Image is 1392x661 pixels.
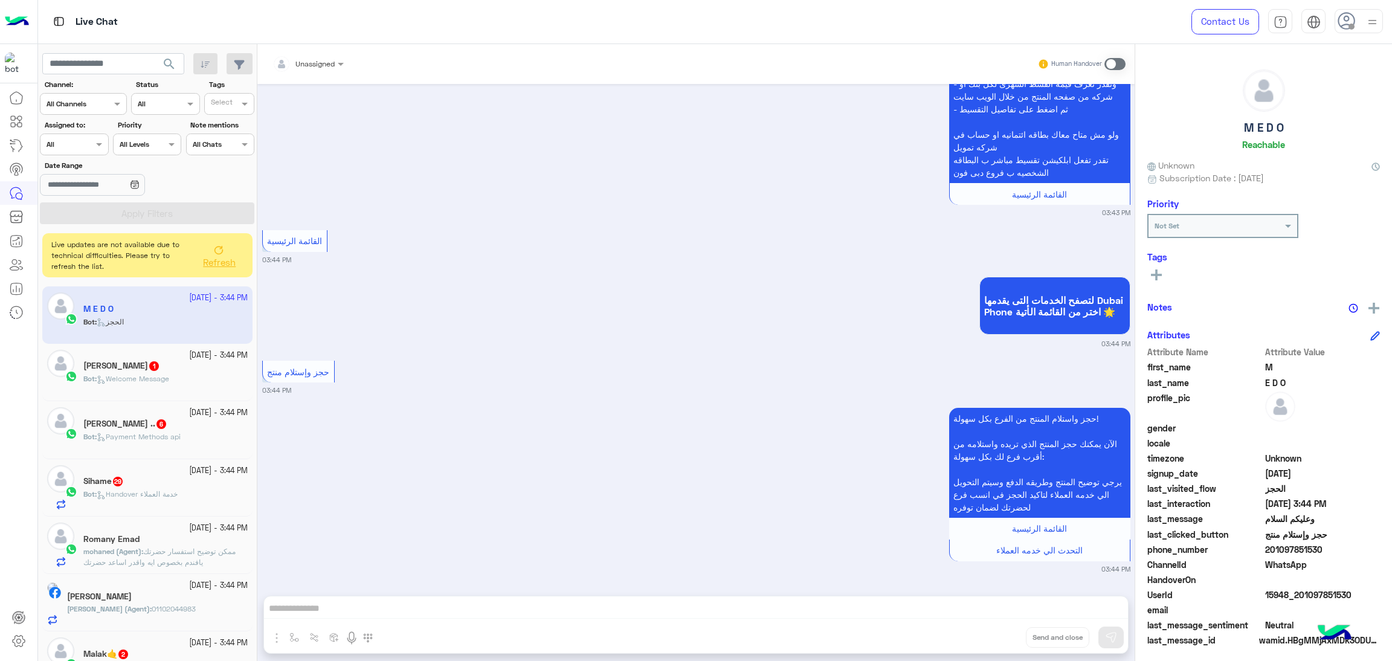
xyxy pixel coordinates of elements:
img: defaultAdmin.png [47,523,74,550]
span: email [1147,604,1263,616]
span: timezone [1147,452,1263,465]
img: WhatsApp [65,370,77,382]
small: [DATE] - 3:44 PM [189,350,248,361]
img: profile [1365,15,1380,30]
span: Bot [83,374,95,383]
h5: Zozza Hosney [67,592,132,602]
span: locale [1147,437,1263,450]
h5: Ahmed [83,361,160,371]
span: ChannelId [1147,558,1263,571]
span: null [1265,604,1381,616]
img: WhatsApp [65,428,77,440]
img: Facebook [49,587,61,599]
span: 2 [118,650,128,659]
span: last_interaction [1147,497,1263,510]
span: 1 [149,361,159,371]
span: null [1265,422,1381,434]
a: Contact Us [1191,9,1259,34]
span: E D O [1265,376,1381,389]
b: Not Set [1155,221,1179,230]
span: 15948_201097851530 [1265,588,1381,601]
h5: Sihame [83,476,124,486]
span: Bot [83,489,95,498]
img: defaultAdmin.png [47,407,74,434]
span: التحدث الي خدمه العملاء [996,545,1083,555]
span: Attribute Value [1265,346,1381,358]
img: WhatsApp [65,486,77,498]
span: Unknown [1265,452,1381,465]
img: Logo [5,9,29,34]
img: tab [51,14,66,29]
span: [PERSON_NAME] (Agent) [67,604,150,613]
span: 29 [113,477,123,486]
span: Attribute Name [1147,346,1263,358]
span: Payment Methods api [97,432,181,441]
button: Apply Filters [40,202,254,224]
b: : [83,547,143,556]
p: Live Chat [76,14,118,30]
img: hulul-logo.png [1313,613,1356,655]
span: gender [1147,422,1263,434]
span: القائمة الرئيسية [1012,523,1067,534]
button: search [155,53,184,79]
span: 2024-09-08T08:02:08.374Z [1265,467,1381,480]
p: 3/10/2025, 3:43 PM [949,22,1130,183]
small: 03:44 PM [262,385,291,395]
h5: Romany Emad [83,534,140,544]
b: : [83,374,97,383]
img: tab [1274,15,1287,29]
span: HandoverOn [1147,573,1263,586]
span: phone_number [1147,543,1263,556]
span: mohaned (Agent) [83,547,141,556]
small: Human Handover [1051,59,1102,69]
span: حجز وإستلام منتج [1265,528,1381,541]
label: Date Range [45,160,180,171]
label: Tags [209,79,253,90]
span: Unassigned [295,59,335,68]
span: Refresh [203,257,236,268]
label: Channel: [45,79,126,90]
img: defaultAdmin.png [47,350,74,377]
span: Handover خدمة العملاء [97,489,178,498]
small: [DATE] - 3:44 PM [189,465,248,477]
img: 1403182699927242 [5,53,27,74]
label: Priority [118,120,180,131]
small: 03:44 PM [1101,564,1130,574]
h6: Reachable [1242,139,1285,150]
span: last_message_id [1147,634,1257,646]
small: [DATE] - 3:44 PM [189,407,248,419]
img: WhatsApp [65,543,77,555]
div: Select [209,97,233,111]
p: 3/10/2025, 3:44 PM [949,408,1130,518]
span: القائمة الرئيسية [267,236,322,246]
small: 03:44 PM [262,255,291,265]
label: Assigned to: [45,120,107,131]
span: UserId [1147,588,1263,601]
img: add [1368,303,1379,314]
small: [DATE] - 3:44 PM [189,637,248,649]
a: tab [1268,9,1292,34]
span: 2025-10-03T12:44:31.651Z [1265,497,1381,510]
span: last_name [1147,376,1263,389]
span: M [1265,361,1381,373]
span: last_visited_flow [1147,482,1263,495]
span: last_message_sentiment [1147,619,1263,631]
img: picture [47,582,58,593]
img: defaultAdmin.png [1265,392,1295,422]
button: Refresh [194,238,243,273]
small: [DATE] - 3:44 PM [189,523,248,534]
span: لتصفح الخدمات التى يقدمها Dubai Phone اختر من القائمة الأتية 🌟 [984,294,1126,317]
span: Welcome Message [97,374,169,383]
span: null [1265,573,1381,586]
span: الحجز [1265,482,1381,495]
span: last_clicked_button [1147,528,1263,541]
span: Bot [83,432,95,441]
span: ممكن توضيح استفسار حضرتك يافندم بخصوص ايه واقدر اساعد حضرتك [83,547,236,567]
h6: Tags [1147,251,1380,262]
h6: Notes [1147,301,1172,312]
b: : [83,432,97,441]
small: 03:43 PM [1102,208,1130,218]
b: : [67,604,152,613]
img: defaultAdmin.png [1243,70,1284,111]
span: 2 [1265,558,1381,571]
